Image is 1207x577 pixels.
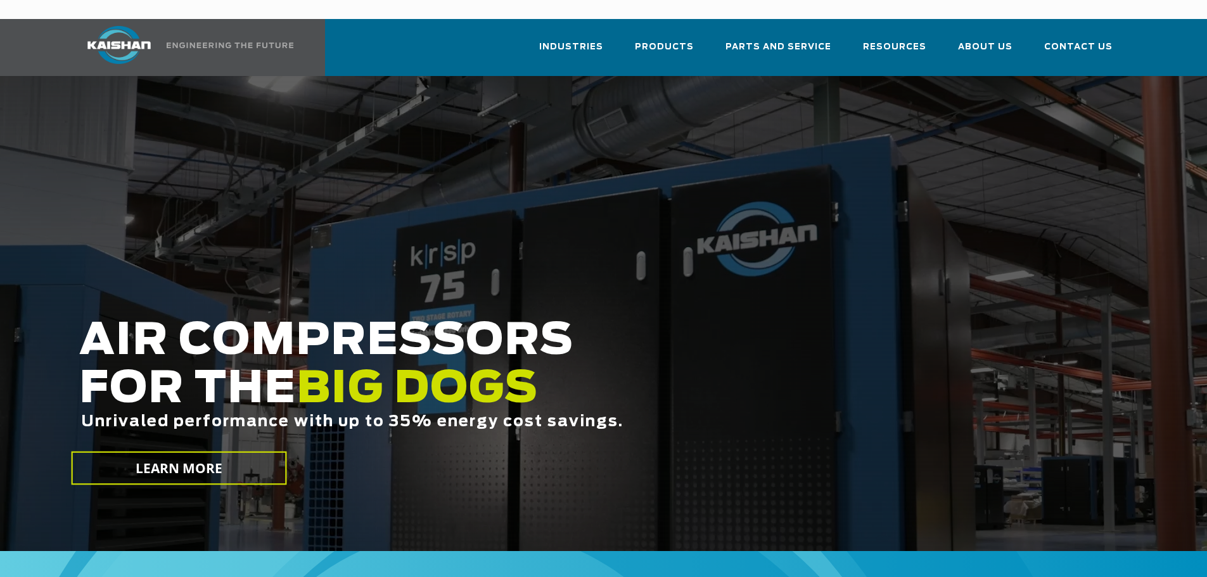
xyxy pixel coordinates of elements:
span: LEARN MORE [135,459,222,478]
a: Industries [539,30,603,73]
span: BIG DOGS [297,368,539,411]
a: Products [635,30,694,73]
a: Kaishan USA [72,19,296,76]
a: LEARN MORE [71,452,286,485]
h2: AIR COMPRESSORS FOR THE [79,317,951,470]
img: Engineering the future [167,42,293,48]
a: Resources [863,30,926,73]
a: Parts and Service [725,30,831,73]
span: Parts and Service [725,40,831,54]
span: Industries [539,40,603,54]
a: About Us [958,30,1012,73]
span: About Us [958,40,1012,54]
span: Contact Us [1044,40,1113,54]
span: Products [635,40,694,54]
a: Contact Us [1044,30,1113,73]
span: Unrivaled performance with up to 35% energy cost savings. [81,414,623,429]
img: kaishan logo [72,26,167,64]
span: Resources [863,40,926,54]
